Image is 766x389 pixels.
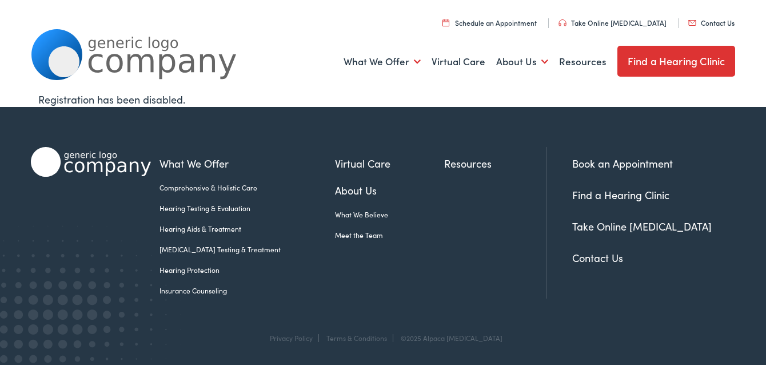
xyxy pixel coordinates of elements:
[159,265,335,275] a: Hearing Protection
[270,333,313,343] a: Privacy Policy
[395,334,502,342] div: ©2025 Alpaca [MEDICAL_DATA]
[31,147,151,177] img: Alpaca Audiology
[688,18,735,27] a: Contact Us
[558,18,667,27] a: Take Online [MEDICAL_DATA]
[159,224,335,234] a: Hearing Aids & Treatment
[496,41,548,83] a: About Us
[558,19,566,26] img: utility icon
[442,18,537,27] a: Schedule an Appointment
[335,230,445,240] a: Meet the Team
[159,244,335,255] a: [MEDICAL_DATA] Testing & Treatment
[159,203,335,213] a: Hearing Testing & Evaluation
[572,156,673,170] a: Book an Appointment
[344,41,421,83] a: What We Offer
[444,156,546,171] a: Resources
[432,41,485,83] a: Virtual Care
[159,285,335,296] a: Insurance Counseling
[159,182,335,193] a: Comprehensive & Holistic Care
[326,333,387,343] a: Terms & Conditions
[572,219,712,233] a: Take Online [MEDICAL_DATA]
[38,92,728,107] div: Registration has been disabled.
[559,41,607,83] a: Resources
[335,209,445,220] a: What We Believe
[335,156,445,171] a: Virtual Care
[572,251,623,265] a: Contact Us
[617,46,736,77] a: Find a Hearing Clinic
[442,19,449,26] img: utility icon
[688,20,696,26] img: utility icon
[335,182,445,198] a: About Us
[572,188,669,202] a: Find a Hearing Clinic
[159,156,335,171] a: What We Offer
